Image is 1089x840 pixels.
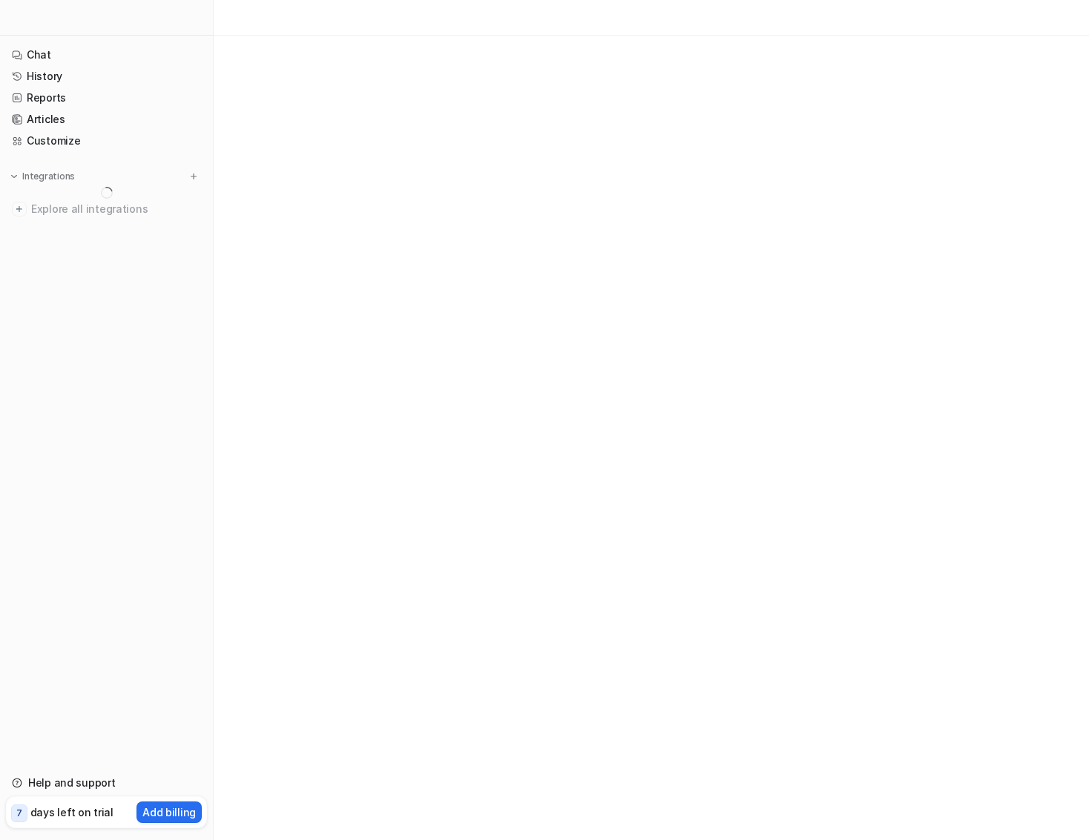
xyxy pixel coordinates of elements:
p: days left on trial [30,804,113,820]
span: Explore all integrations [31,197,201,221]
img: expand menu [9,171,19,182]
a: History [6,66,207,87]
img: menu_add.svg [188,171,199,182]
p: Add billing [142,804,196,820]
p: 7 [16,807,22,820]
a: Reports [6,87,207,108]
a: Explore all integrations [6,199,207,219]
a: Help and support [6,773,207,793]
img: explore all integrations [12,202,27,216]
a: Chat [6,44,207,65]
a: Articles [6,109,207,130]
button: Add billing [136,801,202,823]
p: Integrations [22,171,75,182]
button: Integrations [6,169,79,184]
a: Customize [6,130,207,151]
